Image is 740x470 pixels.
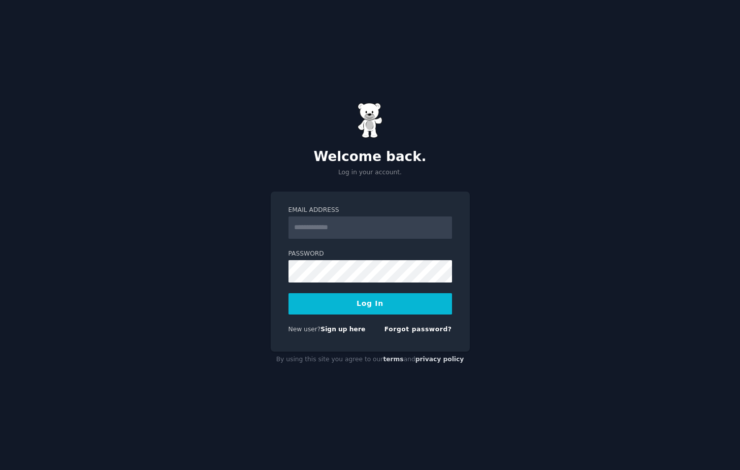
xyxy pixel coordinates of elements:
a: privacy policy [415,356,464,363]
label: Password [288,249,452,259]
h2: Welcome back. [271,149,470,165]
button: Log In [288,293,452,315]
img: Gummy Bear [358,103,383,138]
a: Forgot password? [384,326,452,333]
span: New user? [288,326,321,333]
a: Sign up here [320,326,365,333]
div: By using this site you agree to our and [271,352,470,368]
p: Log in your account. [271,168,470,177]
label: Email Address [288,206,452,215]
a: terms [383,356,403,363]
